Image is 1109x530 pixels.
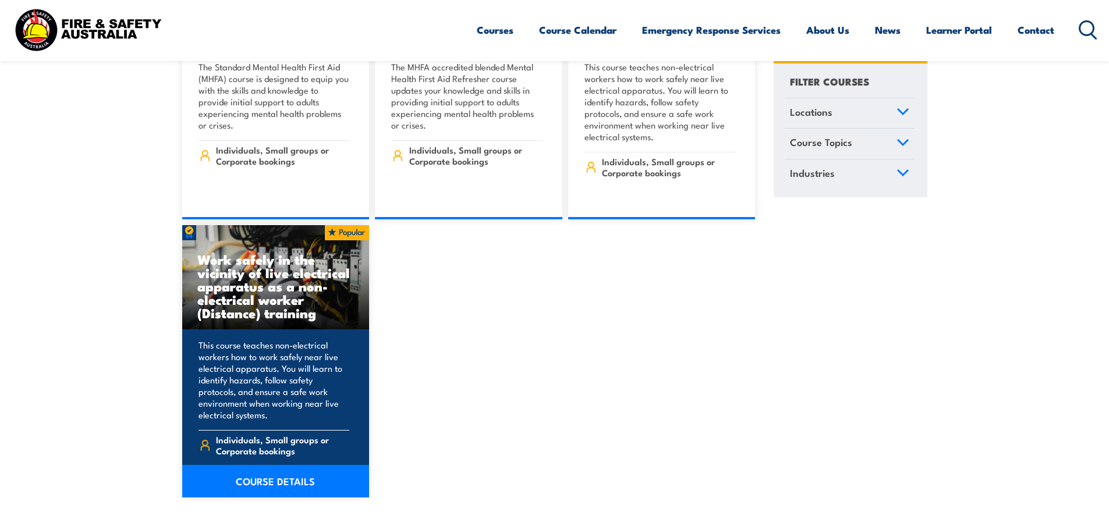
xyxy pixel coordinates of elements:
h3: Work safely in the vicinity of live electrical apparatus as a non-electrical worker (Distance) tr... [197,252,355,319]
p: The Standard Mental Health First Aid (MHFA) course is designed to equip you with the skills and k... [199,61,350,131]
a: Industries [785,159,915,190]
p: This course teaches non-electrical workers how to work safely near live electrical apparatus. You... [584,61,736,143]
p: The MHFA accredited blended Mental Health First Aid Refresher course updates your knowledge and s... [391,61,543,131]
span: Individuals, Small groups or Corporate bookings [216,434,349,456]
h4: FILTER COURSES [790,73,869,89]
img: Work safely in the vicinity of live electrical apparatus as a non-electrical worker (Distance) TR... [182,225,370,330]
a: Locations [785,98,915,129]
a: Learner Portal [926,15,992,45]
span: Industries [790,165,835,181]
p: This course teaches non-electrical workers how to work safely near live electrical apparatus. You... [199,339,350,421]
span: Course Topics [790,135,852,151]
a: Work safely in the vicinity of live electrical apparatus as a non-electrical worker (Distance) tr... [182,225,370,330]
a: Emergency Response Services [642,15,781,45]
span: Locations [790,104,832,120]
span: Individuals, Small groups or Corporate bookings [409,144,543,166]
a: Course Topics [785,129,915,159]
a: COURSE DETAILS [182,465,370,497]
a: Course Calendar [539,15,616,45]
span: Individuals, Small groups or Corporate bookings [216,144,349,166]
span: Individuals, Small groups or Corporate bookings [602,156,735,178]
a: News [875,15,901,45]
a: About Us [806,15,849,45]
a: Contact [1018,15,1054,45]
a: Courses [477,15,513,45]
